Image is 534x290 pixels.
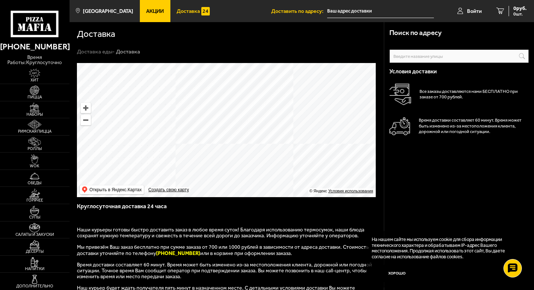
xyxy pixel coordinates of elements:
a: Условия использования [328,189,373,193]
input: Введите название улицы [389,49,528,63]
h1: Доставка [77,29,115,38]
span: Доставка [177,8,200,14]
span: 0 шт. [513,12,527,16]
h3: Условия доставки [389,69,528,74]
p: Время доставки составляет 60 минут. Время может быть изменено из-за местоположения клиента, дорож... [419,118,529,134]
span: Мы привезём Ваш заказ бесплатно при сумме заказа от 700 или 1000 рублей в зависимости от адреса д... [77,244,369,256]
img: Оплата доставки [389,84,411,105]
span: [GEOGRAPHIC_DATA] [83,8,133,14]
h3: Круглосуточная доставка 24 часа [77,202,376,216]
span: Акции [146,8,164,14]
img: 15daf4d41897b9f0e9f617042186c801.svg [201,7,210,15]
input: Ваш адрес доставки [327,4,434,18]
a: Доставка еды- [77,48,115,55]
ymaps: © Яндекс [310,189,327,193]
ymaps: Открыть в Яндекс.Картах [89,185,142,194]
p: На нашем сайте мы используем cookie для сбора информации технического характера и обрабатываем IP... [372,237,516,260]
span: 0 руб. [513,6,527,11]
div: Доставка [116,48,140,56]
ymaps: Открыть в Яндекс.Картах [80,185,144,194]
span: Войти [467,8,482,14]
a: Создать свою карту [147,187,190,193]
p: Все заказы доставляются нами БЕСПЛАТНО при заказе от 700 рублей. [420,89,529,100]
img: Автомобиль доставки [389,117,410,135]
h3: Поиск по адресу [389,29,442,36]
button: Хорошо [372,265,422,282]
b: [PHONE_NUMBER] [156,250,200,256]
span: Доставить по адресу: [271,8,327,14]
span: Наши курьеры готовы быстро доставить заказ в любое время суток! Благодаря использованию термосумо... [77,227,364,239]
span: Время доставки составляет 60 минут. Время может быть изменено из-за местоположения клиента, дорож... [77,262,372,280]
